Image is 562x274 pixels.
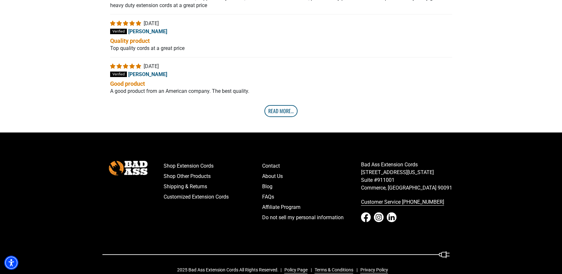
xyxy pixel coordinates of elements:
[312,267,353,273] a: Terms & Conditions
[264,105,298,117] a: Read More...
[361,161,460,192] p: Bad Ass Extension Cords [STREET_ADDRESS][US_STATE] Suite #911001 Commerce, [GEOGRAPHIC_DATA] 90091
[144,63,159,69] span: [DATE]
[110,20,142,26] span: 5 star review
[387,212,396,222] a: LinkedIn - open in a new tab
[4,256,18,270] div: Accessibility Menu
[262,202,361,212] a: Affiliate Program
[128,71,167,77] span: [PERSON_NAME]
[144,20,159,26] span: [DATE]
[110,37,452,45] b: Quality product
[110,45,452,52] p: Top quality cords at a great price
[262,181,361,192] a: Blog
[262,212,361,223] a: Do not sell my personal information
[110,80,452,88] b: Good product
[282,267,308,273] a: Policy Page
[110,63,142,69] span: 5 star review
[177,267,393,273] div: 2025 Bad Ass Extension Cords All Rights Reserved.
[374,212,384,222] a: Instagram - open in a new tab
[361,212,371,222] a: Facebook - open in a new tab
[109,161,148,175] img: Bad Ass Extension Cords
[164,161,262,171] a: Shop Extension Cords
[262,161,361,171] a: Contact
[358,267,388,273] a: Privacy Policy
[164,181,262,192] a: Shipping & Returns
[262,171,361,181] a: About Us
[361,197,460,207] a: call 833-674-1699
[128,28,167,34] span: [PERSON_NAME]
[164,192,262,202] a: Customized Extension Cords
[110,88,452,95] p: A good product from an American company. The best quality.
[164,171,262,181] a: Shop Other Products
[262,192,361,202] a: FAQs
